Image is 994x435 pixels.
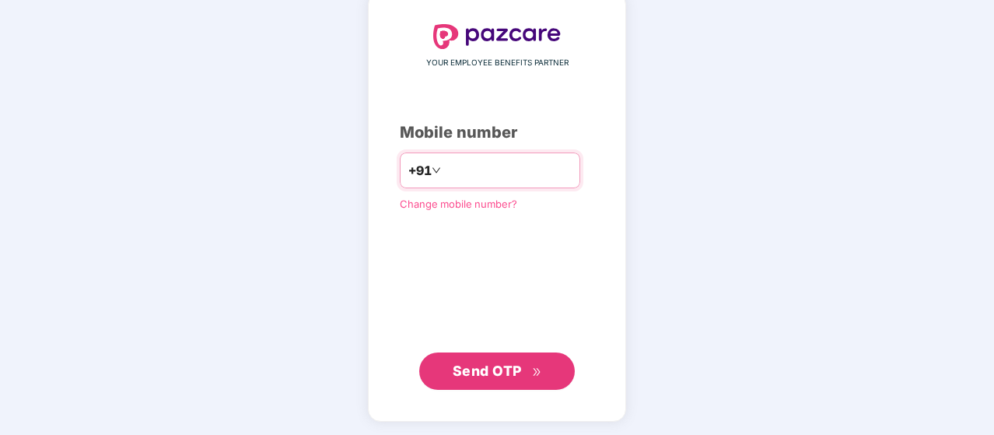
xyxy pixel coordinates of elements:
[400,121,594,145] div: Mobile number
[408,161,432,181] span: +91
[432,166,441,175] span: down
[426,57,569,69] span: YOUR EMPLOYEE BENEFITS PARTNER
[433,24,561,49] img: logo
[419,353,575,390] button: Send OTPdouble-right
[400,198,517,210] a: Change mobile number?
[453,363,522,379] span: Send OTP
[532,367,542,377] span: double-right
